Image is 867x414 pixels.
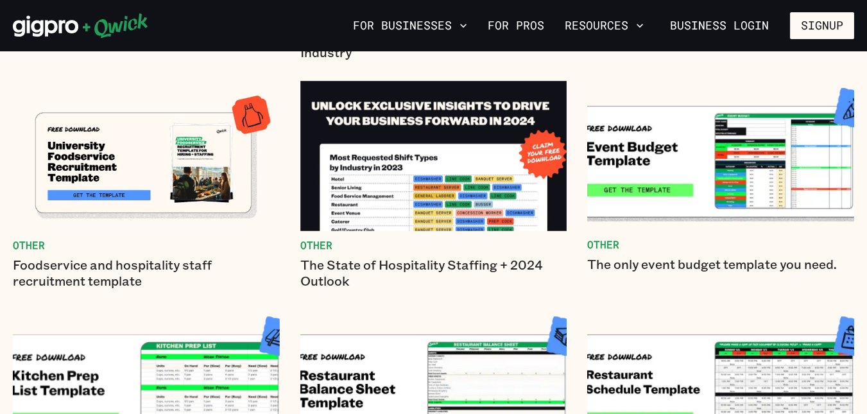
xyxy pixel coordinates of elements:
img: Foodservice and hospitality staff recruitment template [13,81,280,231]
span: Other [300,239,567,252]
button: Resources [560,15,649,37]
p: Foodservice and hospitality staff recruitment template [13,257,280,289]
img: The only event budget template you need. [587,81,854,230]
span: Other [587,238,854,251]
a: OtherThe only event budget template you need. [587,81,854,289]
button: Signup [790,12,854,39]
a: OtherFoodservice and hospitality staff recruitment template [13,81,280,289]
a: Business Login [659,12,780,39]
p: The only event budget template you need. [587,256,854,272]
button: For Businesses [348,15,472,37]
a: For Pros [483,15,549,37]
p: The State of Hospitality Staffing + 2024 Outlook [300,257,567,289]
span: Other [13,239,280,252]
a: OtherThe State of Hospitality Staffing + 2024 Outlook [300,81,567,289]
img: The State of Hospitality Staffing + 2024 Outlook [300,81,567,231]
